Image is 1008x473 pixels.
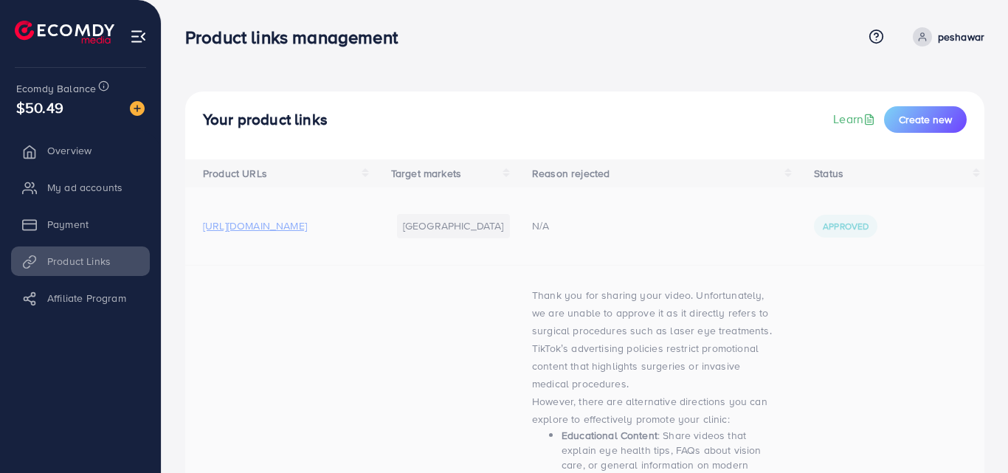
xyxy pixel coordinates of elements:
h4: Your product links [203,111,328,129]
img: logo [15,21,114,44]
a: Learn [833,111,878,128]
button: Create new [884,106,967,133]
h3: Product links management [185,27,410,48]
a: peshawar [907,27,984,46]
span: Ecomdy Balance [16,81,96,96]
p: peshawar [938,28,984,46]
span: Create new [899,112,952,127]
img: image [130,101,145,116]
img: menu [130,28,147,45]
span: $50.49 [16,97,63,118]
